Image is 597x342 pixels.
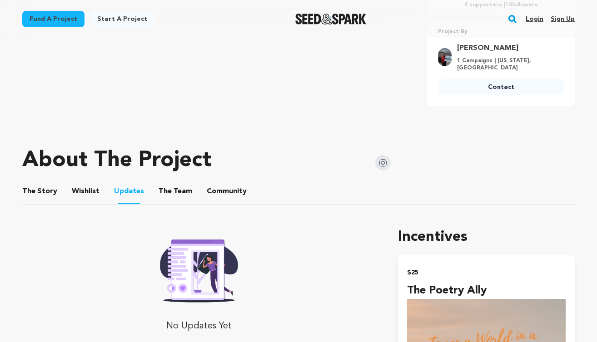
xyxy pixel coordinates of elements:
a: Goto Abigail Bogle profile [457,43,558,54]
span: Wishlist [72,186,99,197]
a: Login [526,12,543,26]
a: Seed&Spark Homepage [295,14,367,24]
span: Community [207,186,247,197]
span: The [159,186,172,197]
a: Contact [438,79,564,95]
a: Fund a project [22,11,85,27]
span: Story [22,186,57,197]
h4: The Poetry Ally [407,283,566,299]
img: d58b8397c56cce82.jpg [438,48,452,66]
h1: Incentives [398,226,575,248]
span: Team [159,186,192,197]
img: Seed&Spark Logo Dark Mode [295,14,367,24]
p: 1 Campaigns | [US_STATE], [GEOGRAPHIC_DATA] [457,57,558,72]
a: Sign up [551,12,575,26]
span: Updates [114,186,144,197]
p: No Updates Yet [111,317,288,335]
h2: $25 [407,266,566,279]
span: The [22,186,35,197]
h1: About The Project [22,150,211,171]
img: Seed&Spark Instagram Icon [375,155,391,171]
a: Start a project [90,11,154,27]
img: Seed&Spark Rafiki Image [153,234,245,303]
